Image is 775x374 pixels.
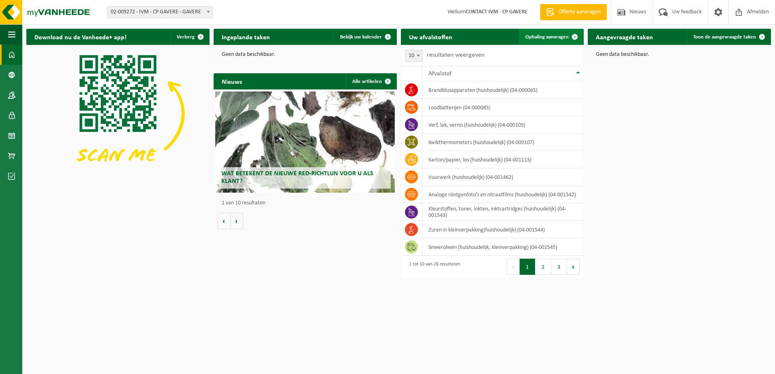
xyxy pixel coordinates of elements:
[214,73,250,89] h2: Nieuws
[222,52,389,57] p: Geen data beschikbaar.
[107,6,213,18] span: 02-009272 - IVM - CP GAVERE - GAVERE
[427,52,484,58] label: resultaten weergeven
[405,258,460,276] div: 1 tot 10 van 26 resultaten
[422,116,584,134] td: verf, lak, vernis (huishoudelijk) (04-000105)
[401,29,460,45] h2: Uw afvalstoffen
[107,6,212,18] span: 02-009272 - IVM - CP GAVERE - GAVERE
[535,259,551,275] button: 2
[596,52,763,57] p: Geen data beschikbaar.
[687,29,770,45] a: Toon de aangevraagde taken
[222,200,393,206] p: 1 van 10 resultaten
[525,34,569,40] span: Ophaling aanvragen
[693,34,756,40] span: Toon de aangevraagde taken
[346,73,396,89] a: Alle artikelen
[215,91,395,193] a: Wat betekent de nieuwe RED-richtlijn voor u als klant?
[422,81,584,99] td: brandblusapparaten (huishoudelijk) (04-000065)
[26,29,135,45] h2: Download nu de Vanheede+ app!
[428,70,452,77] span: Afvalstof
[551,259,567,275] button: 3
[334,29,396,45] a: Bekijk uw kalender
[405,50,422,62] span: 10
[540,4,607,20] a: Offerte aanvragen
[466,9,528,15] strong: CONTACT IVM - CP GAVERE
[221,170,373,185] span: Wat betekent de nieuwe RED-richtlijn voor u als klant?
[340,34,382,40] span: Bekijk uw kalender
[507,259,520,275] button: Previous
[218,213,231,229] button: Vorige
[422,99,584,116] td: loodbatterijen (04-000085)
[520,259,535,275] button: 1
[170,29,209,45] button: Verberg
[588,29,661,45] h2: Aangevraagde taken
[422,238,584,256] td: smeerolieën (huishoudelijk, kleinverpakking) (04-001545)
[422,134,584,151] td: kwikthermometers (huishoudelijk) (04-000107)
[557,8,603,16] span: Offerte aanvragen
[422,168,584,186] td: vuurwerk (huishoudelijk) (04-001462)
[422,203,584,221] td: kleurstoffen, toner, inkten, inktcartridges (huishoudelijk) (04-001543)
[422,186,584,203] td: analoge röntgenfoto’s en nitraatfilms (huishoudelijk) (04-001542)
[567,259,580,275] button: Next
[422,151,584,168] td: karton/papier, los (huishoudelijk) (04-001113)
[519,29,583,45] a: Ophaling aanvragen
[422,221,584,238] td: zuren in kleinverpakking(huishoudelijk) (04-001544)
[214,29,278,45] h2: Ingeplande taken
[177,34,195,40] span: Verberg
[231,213,243,229] button: Volgende
[26,45,210,182] img: Download de VHEPlus App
